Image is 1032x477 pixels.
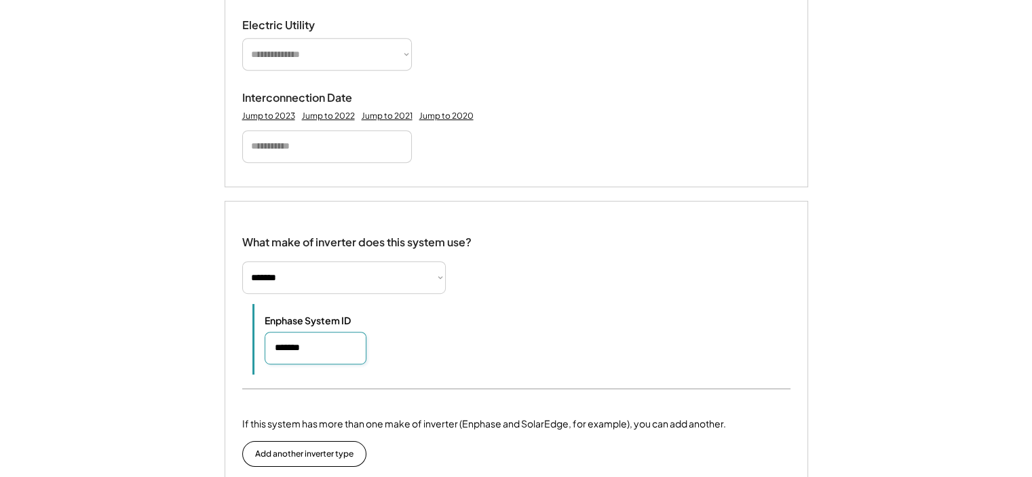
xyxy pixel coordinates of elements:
[302,111,355,121] div: Jump to 2022
[242,91,378,105] div: Interconnection Date
[242,111,295,121] div: Jump to 2023
[362,111,413,121] div: Jump to 2021
[242,222,472,252] div: What make of inverter does this system use?
[242,441,366,467] button: Add another inverter type
[265,314,400,326] div: Enphase System ID
[419,111,474,121] div: Jump to 2020
[242,417,726,431] div: If this system has more than one make of inverter (Enphase and SolarEdge, for example), you can a...
[242,18,378,33] div: Electric Utility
